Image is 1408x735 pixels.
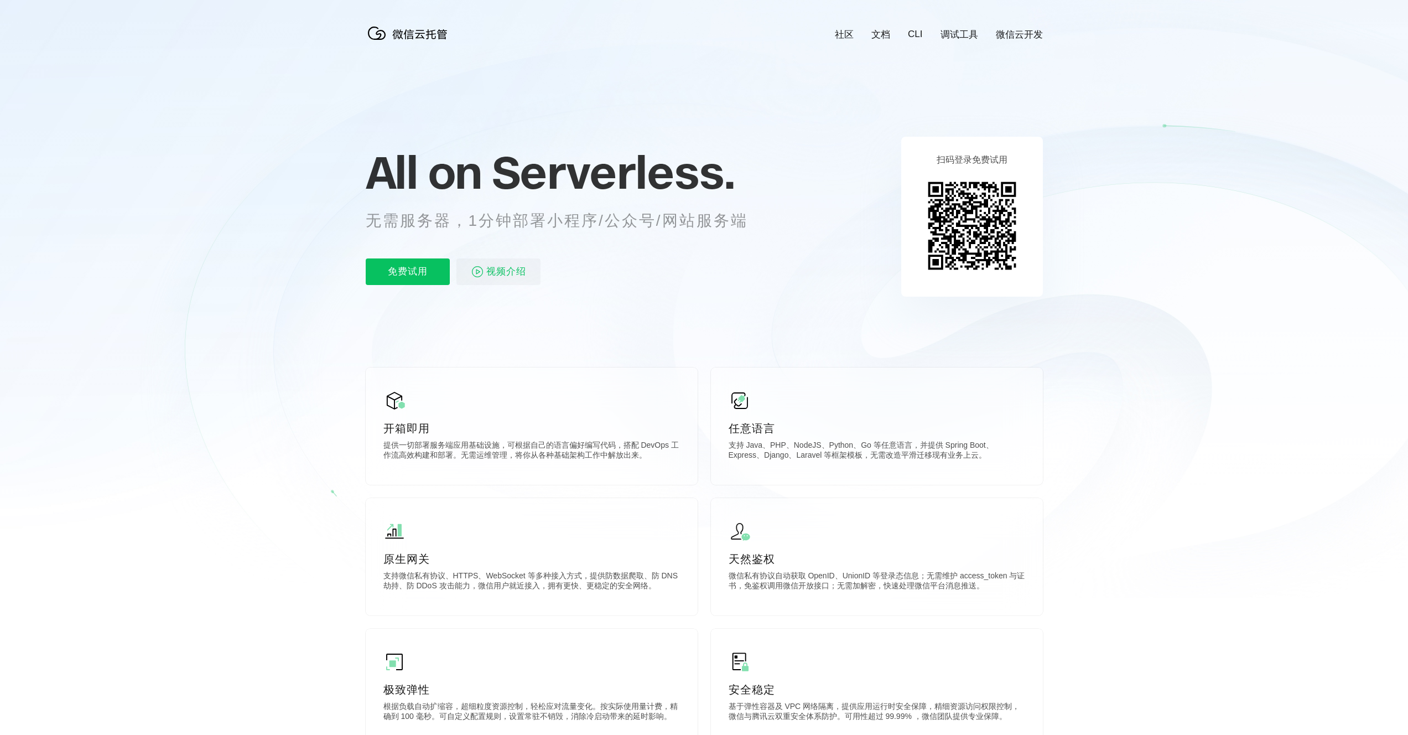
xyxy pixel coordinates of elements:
[871,28,890,41] a: 文档
[471,265,484,278] img: video_play.svg
[729,441,1025,463] p: 支持 Java、PHP、NodeJS、Python、Go 等任意语言，并提供 Spring Boot、Express、Django、Laravel 等框架模板，无需改造平滑迁移现有业务上云。
[366,258,450,285] p: 免费试用
[729,702,1025,724] p: 基于弹性容器及 VPC 网络隔离，提供应用运行时安全保障，精细资源访问权限控制，微信与腾讯云双重安全体系防护。可用性超过 99.99% ，微信团队提供专业保障。
[941,28,978,41] a: 调试工具
[383,571,680,593] p: 支持微信私有协议、HTTPS、WebSocket 等多种接入方式，提供防数据爬取、防 DNS 劫持、防 DDoS 攻击能力，微信用户就近接入，拥有更快、更稳定的安全网络。
[492,144,735,200] span: Serverless.
[366,210,768,232] p: 无需服务器，1分钟部署小程序/公众号/网站服务端
[729,551,1025,567] p: 天然鉴权
[729,421,1025,436] p: 任意语言
[835,28,854,41] a: 社区
[383,682,680,697] p: 极致弹性
[729,571,1025,593] p: 微信私有协议自动获取 OpenID、UnionID 等登录态信息；无需维护 access_token 与证书，免鉴权调用微信开放接口；无需加解密，快速处理微信平台消息推送。
[383,421,680,436] p: 开箱即用
[383,551,680,567] p: 原生网关
[366,22,454,44] img: 微信云托管
[486,258,526,285] span: 视频介绍
[366,37,454,46] a: 微信云托管
[383,441,680,463] p: 提供一切部署服务端应用基础设施，可根据自己的语言偏好编写代码，搭配 DevOps 工作流高效构建和部署。无需运维管理，将你从各种基础架构工作中解放出来。
[366,144,481,200] span: All on
[937,154,1007,166] p: 扫码登录免费试用
[996,28,1043,41] a: 微信云开发
[383,702,680,724] p: 根据负载自动扩缩容，超细粒度资源控制，轻松应对流量变化。按实际使用量计费，精确到 100 毫秒。可自定义配置规则，设置常驻不销毁，消除冷启动带来的延时影响。
[729,682,1025,697] p: 安全稳定
[908,29,922,40] a: CLI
